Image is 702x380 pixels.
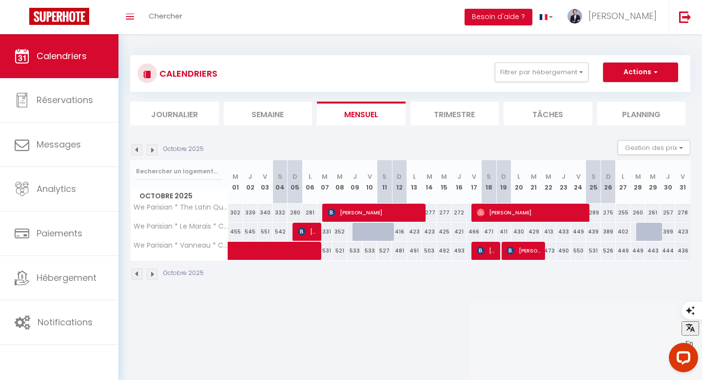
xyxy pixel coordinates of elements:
abbr: V [576,172,581,181]
div: 493 [451,242,467,260]
span: Calendriers [37,50,87,62]
abbr: M [322,172,328,181]
span: Analytics [37,183,76,195]
span: We Parisian * The Latin Quarter * Cozy Home [132,204,230,211]
abbr: L [517,172,520,181]
abbr: D [397,172,402,181]
div: 531 [586,242,601,260]
th: 04 [273,160,288,204]
div: 466 [467,223,482,241]
abbr: L [622,172,624,181]
th: 08 [332,160,348,204]
li: Trimestre [410,102,499,126]
h3: CALENDRIERS [157,63,217,84]
li: Mensuel [317,102,406,126]
th: 30 [661,160,676,204]
span: Notifications [38,316,93,328]
div: 429 [526,223,541,241]
th: 06 [302,160,317,204]
span: [PERSON_NAME] [588,10,657,22]
div: 449 [571,223,586,241]
span: [PERSON_NAME] [507,241,542,260]
div: 421 [451,223,467,241]
button: Filtrer par hébergement [495,63,588,82]
div: 411 [496,223,511,241]
th: 07 [317,160,332,204]
div: 542 [273,223,288,241]
div: 481 [392,242,407,260]
span: Hébergement [37,272,97,284]
span: [PERSON_NAME] [298,222,318,241]
div: 340 [258,204,273,222]
abbr: M [635,172,641,181]
div: 436 [675,242,690,260]
th: 18 [482,160,497,204]
abbr: M [233,172,238,181]
div: 302 [228,204,243,222]
th: 12 [392,160,407,204]
img: logout [679,11,691,23]
div: 473 [541,242,556,260]
div: 289 [586,204,601,222]
li: Tâches [504,102,592,126]
th: 03 [258,160,273,204]
div: 425 [437,223,452,241]
th: 21 [526,160,541,204]
th: 31 [675,160,690,204]
abbr: M [531,172,537,181]
th: 16 [451,160,467,204]
span: Réservations [37,94,93,106]
th: 27 [616,160,631,204]
div: 439 [586,223,601,241]
div: 550 [571,242,586,260]
div: 280 [288,204,303,222]
button: Besoin d'aide ? [465,9,532,25]
abbr: V [472,172,476,181]
th: 24 [571,160,586,204]
abbr: S [278,172,282,181]
li: Semaine [224,102,312,126]
th: 01 [228,160,243,204]
div: 339 [243,204,258,222]
iframe: LiveChat chat widget [661,339,702,380]
abbr: S [487,172,491,181]
th: 11 [377,160,392,204]
div: 413 [541,223,556,241]
div: 332 [273,204,288,222]
p: Octobre 2025 [163,145,204,154]
abbr: M [337,172,343,181]
span: Paiements [37,227,82,239]
div: 275 [601,204,616,222]
div: 402 [616,223,631,241]
div: 527 [377,242,392,260]
div: 423 [407,223,422,241]
div: 261 [645,204,661,222]
abbr: M [650,172,656,181]
div: 545 [243,223,258,241]
div: 551 [258,223,273,241]
abbr: V [263,172,267,181]
div: 278 [675,204,690,222]
div: 490 [556,242,571,260]
div: 491 [407,242,422,260]
div: 260 [631,204,646,222]
th: 15 [437,160,452,204]
div: 433 [556,223,571,241]
th: 17 [467,160,482,204]
abbr: V [681,172,685,181]
th: 23 [556,160,571,204]
th: 26 [601,160,616,204]
div: 449 [616,242,631,260]
div: 277 [422,204,437,222]
div: 449 [631,242,646,260]
input: Rechercher un logement... [136,163,222,180]
abbr: V [368,172,372,181]
div: 492 [437,242,452,260]
abbr: D [292,172,297,181]
img: ... [567,9,582,23]
div: 443 [645,242,661,260]
th: 29 [645,160,661,204]
abbr: L [413,172,416,181]
abbr: J [457,172,461,181]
